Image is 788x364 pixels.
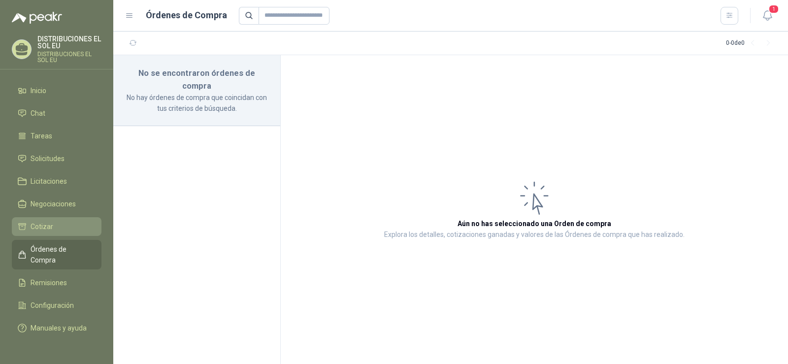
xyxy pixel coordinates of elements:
a: Configuración [12,296,101,315]
h1: Órdenes de Compra [146,8,227,22]
a: Inicio [12,81,101,100]
span: Remisiones [31,277,67,288]
p: DISTRIBUCIONES EL SOL EU [37,35,101,49]
a: Solicitudes [12,149,101,168]
span: Tareas [31,131,52,141]
span: Licitaciones [31,176,67,187]
span: Chat [31,108,45,119]
span: Negociaciones [31,199,76,209]
a: Manuales y ayuda [12,319,101,337]
a: Negociaciones [12,195,101,213]
h3: Aún no has seleccionado una Orden de compra [458,218,611,229]
span: Cotizar [31,221,53,232]
a: Chat [12,104,101,123]
a: Cotizar [12,217,101,236]
a: Licitaciones [12,172,101,191]
a: Tareas [12,127,101,145]
span: Inicio [31,85,46,96]
h3: No se encontraron órdenes de compra [125,67,268,92]
span: Órdenes de Compra [31,244,92,265]
div: 0 - 0 de 0 [726,35,776,51]
p: DISTRIBUCIONES EL SOL EU [37,51,101,63]
img: Logo peakr [12,12,62,24]
p: No hay órdenes de compra que coincidan con tus criterios de búsqueda. [125,92,268,114]
span: Manuales y ayuda [31,323,87,333]
a: Remisiones [12,273,101,292]
p: Explora los detalles, cotizaciones ganadas y valores de las Órdenes de compra que has realizado. [384,229,685,241]
span: 1 [768,4,779,14]
button: 1 [758,7,776,25]
span: Configuración [31,300,74,311]
span: Solicitudes [31,153,65,164]
a: Órdenes de Compra [12,240,101,269]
